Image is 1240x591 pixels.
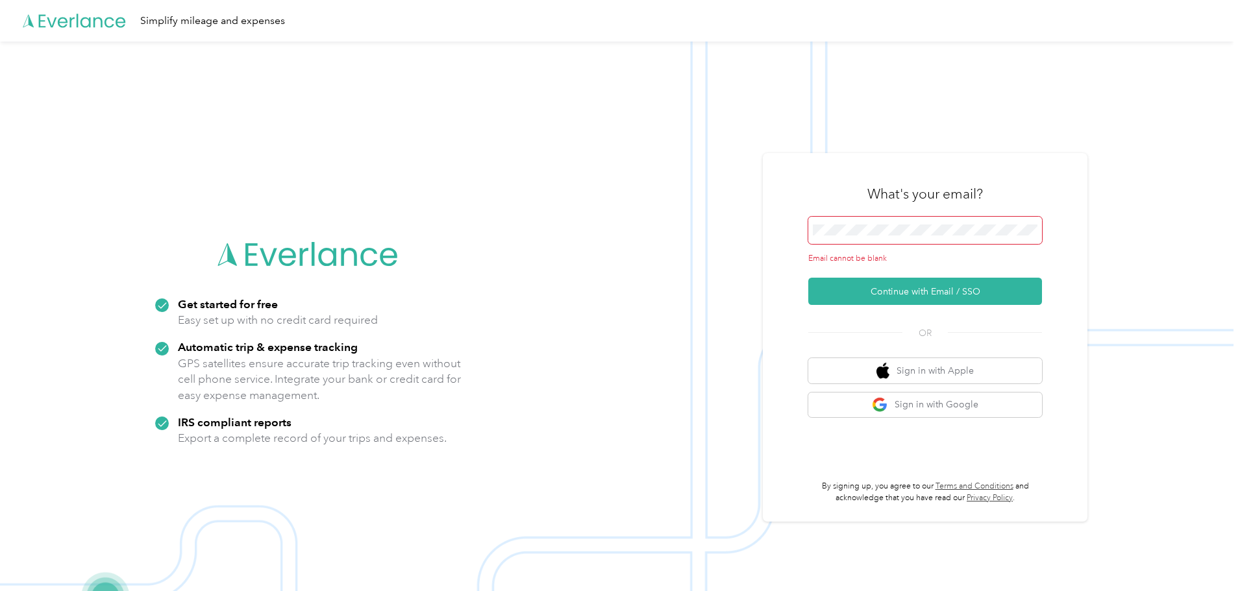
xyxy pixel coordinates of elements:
[178,415,291,429] strong: IRS compliant reports
[140,13,285,29] div: Simplify mileage and expenses
[967,493,1013,503] a: Privacy Policy
[808,358,1042,383] button: apple logoSign in with Apple
[902,326,948,340] span: OR
[178,312,378,328] p: Easy set up with no credit card required
[808,278,1042,305] button: Continue with Email / SSO
[178,340,358,354] strong: Automatic trip & expense tracking
[876,363,889,379] img: apple logo
[178,356,462,404] p: GPS satellites ensure accurate trip tracking even without cell phone service. Integrate your bank...
[872,397,888,413] img: google logo
[808,392,1042,418] button: google logoSign in with Google
[808,481,1042,503] p: By signing up, you agree to our and acknowledge that you have read our .
[867,185,983,203] h3: What's your email?
[178,297,278,311] strong: Get started for free
[936,481,1013,491] a: Terms and Conditions
[808,253,1042,265] div: Email cannot be blank
[178,430,447,446] p: Export a complete record of your trips and expenses.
